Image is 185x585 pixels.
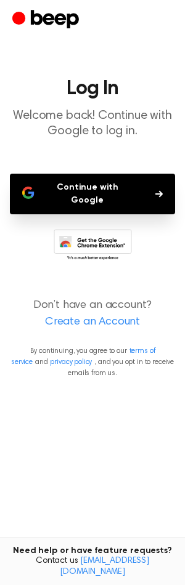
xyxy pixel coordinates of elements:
a: Create an Account [12,314,173,331]
p: By continuing, you agree to our and , and you opt in to receive emails from us. [10,345,175,379]
button: Continue with Google [10,174,175,214]
span: Contact us [7,556,178,578]
a: privacy policy [50,358,92,366]
p: Don’t have an account? [10,297,175,331]
a: [EMAIL_ADDRESS][DOMAIN_NAME] [60,557,149,576]
p: Welcome back! Continue with Google to log in. [10,108,175,139]
a: Beep [12,8,82,32]
h1: Log In [10,79,175,99]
